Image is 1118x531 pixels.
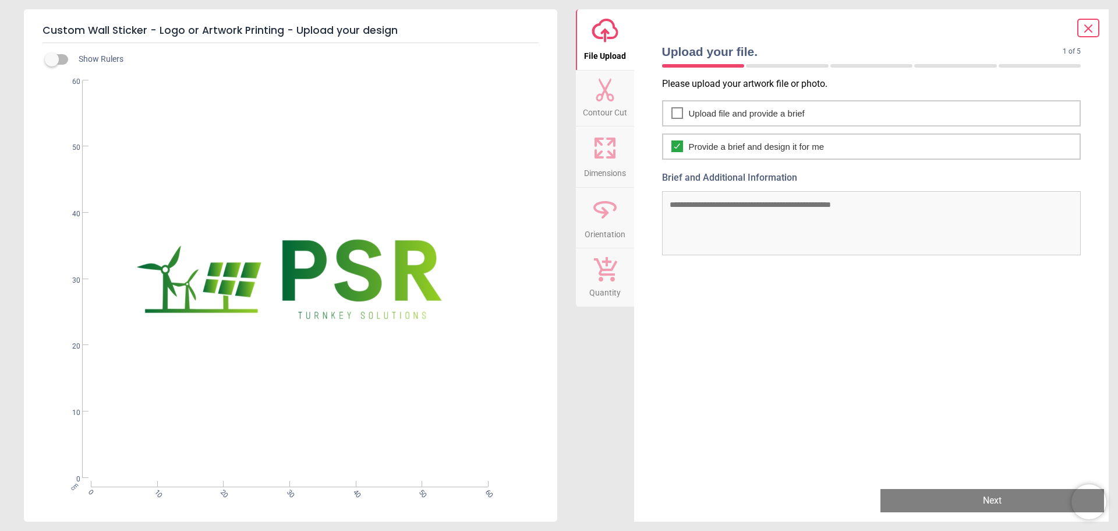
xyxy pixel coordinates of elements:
span: 10 [152,488,160,495]
span: 0 [58,474,80,484]
button: Quantity [576,248,634,307]
div: Show Rulers [52,52,557,66]
span: Upload your file. [662,43,1063,60]
iframe: Brevo live chat [1071,484,1106,519]
span: Upload file and provide a brief [689,107,805,119]
span: File Upload [584,45,626,62]
span: Orientation [585,223,625,241]
span: Dimensions [584,162,626,180]
span: Provide a brief and design it for me [689,140,825,153]
p: Please upload your artwork file or photo. [662,78,1091,90]
button: File Upload [576,9,634,70]
span: Quantity [589,282,621,299]
button: Next [880,489,1104,512]
span: 30 [284,488,292,495]
button: Orientation [576,188,634,248]
span: 10 [58,408,80,418]
span: 60 [58,77,80,87]
h5: Custom Wall Sticker - Logo or Artwork Printing - Upload your design [43,19,539,43]
button: Contour Cut [576,71,634,126]
span: 40 [58,209,80,219]
span: 60 [483,488,490,495]
span: 20 [58,342,80,351]
span: 0 [86,488,93,495]
span: 1 of 5 [1063,47,1081,57]
span: 50 [58,143,80,153]
label: Brief and Additional Information [662,171,1081,184]
button: Dimensions [576,126,634,187]
span: 20 [218,488,225,495]
span: 50 [416,488,424,495]
span: 40 [351,488,358,495]
span: Contour Cut [583,101,627,119]
span: cm [69,481,80,491]
span: 30 [58,276,80,286]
